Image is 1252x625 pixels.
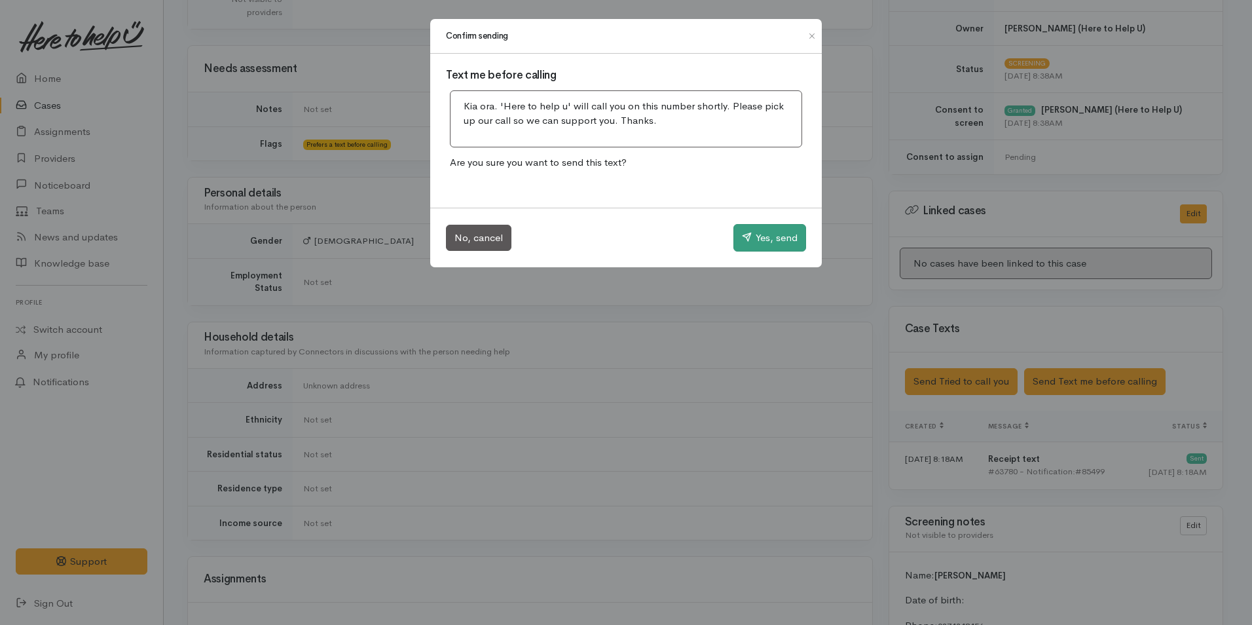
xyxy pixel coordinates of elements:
[446,29,508,43] h1: Confirm sending
[446,225,511,252] button: No, cancel
[446,69,806,82] h3: Text me before calling
[446,151,806,174] p: Are you sure you want to send this text?
[801,28,822,44] button: Close
[464,99,788,128] p: Kia ora. 'Here to help u' will call you on this number shortly. Please pick up our call so we can...
[733,224,806,252] button: Yes, send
